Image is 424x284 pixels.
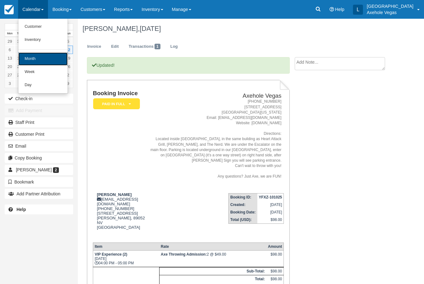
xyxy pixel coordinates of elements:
em: Paid in Full [93,98,140,109]
a: Inventory [18,33,68,47]
div: $98.00 [268,252,282,262]
a: 26 [63,62,73,71]
ul: Calendar [18,19,68,94]
b: Help [17,207,26,212]
th: Rate [159,242,266,250]
img: checkfront-main-nav-mini-logo.png [4,5,14,14]
th: Item [93,242,159,250]
a: 13 [5,54,15,62]
a: 6 [5,46,15,54]
strong: Axe Throwing Admission [161,252,207,257]
a: 14 [15,54,24,62]
a: 21 [15,62,24,71]
a: Month [18,52,68,66]
th: Sub-Total: [159,267,266,275]
button: Email [5,141,73,151]
button: Check-in [5,94,73,104]
div: L [353,5,363,15]
i: Help [330,7,334,12]
a: Day [18,79,68,92]
a: Staff Print [5,117,73,127]
button: Add Partner Attribution [5,189,73,199]
span: 1 [155,44,160,49]
a: 28 [15,71,24,79]
th: Total (USD): [229,216,257,224]
a: Week [18,66,68,79]
button: Copy Booking [5,153,73,163]
a: 9 [63,79,73,88]
a: [PERSON_NAME] 2 [5,165,73,175]
h1: Booking Invoice [93,90,147,97]
p: Axehole Vegas [367,9,413,16]
span: [DATE] [140,25,161,32]
th: Sun [63,30,73,37]
span: 2 [53,167,59,173]
th: Amount [266,242,284,250]
p: Updated! [87,57,290,74]
span: Help [335,7,345,12]
a: 27 [5,71,15,79]
a: 2 [63,71,73,79]
address: [PHONE_NUMBER] [STREET_ADDRESS] [GEOGRAPHIC_DATA][US_STATE] Email: [EMAIL_ADDRESS][DOMAIN_NAME] W... [150,99,281,179]
p: [GEOGRAPHIC_DATA] [367,3,413,9]
a: 4 [15,79,24,88]
h2: Axehole Vegas [150,93,281,99]
th: Mon [5,30,15,37]
a: 19 [63,54,73,62]
td: 2 @ $49.00 [159,250,266,267]
a: Paid in Full [93,98,138,110]
strong: VIP Experience (2) [95,252,127,257]
td: [DATE] [257,208,284,216]
a: Invoice [83,41,106,53]
a: Log [166,41,183,53]
a: 3 [5,79,15,88]
a: 20 [5,62,15,71]
a: 5 [63,37,73,46]
th: Tue [15,30,24,37]
button: Add Payment [5,105,73,115]
button: Bookmark [5,177,73,187]
a: 30 [15,37,24,46]
a: 7 [15,46,24,54]
a: 29 [5,37,15,46]
th: Booking ID: [229,193,257,201]
th: Created: [229,201,257,208]
td: $98.00 [266,275,284,283]
td: $98.00 [257,216,284,224]
th: Booking Date: [229,208,257,216]
div: [EMAIL_ADDRESS][DOMAIN_NAME] [PHONE_NUMBER] [STREET_ADDRESS] [PERSON_NAME], 89052 NV [GEOGRAPHIC_... [93,192,147,237]
td: $98.00 [266,267,284,275]
a: Help [5,204,73,214]
a: 12 [63,46,73,54]
td: [DATE] [257,201,284,208]
a: Customer [18,20,68,33]
h1: [PERSON_NAME], [83,25,391,32]
a: Transactions1 [124,41,165,53]
strong: YFXZ-101025 [259,195,282,199]
strong: [PERSON_NAME] [97,192,132,197]
td: [DATE] 04:00 PM - 05:00 PM [93,250,159,267]
a: Customer Print [5,129,73,139]
span: [PERSON_NAME] [16,167,52,172]
a: Edit [107,41,123,53]
th: Total: [159,275,266,283]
